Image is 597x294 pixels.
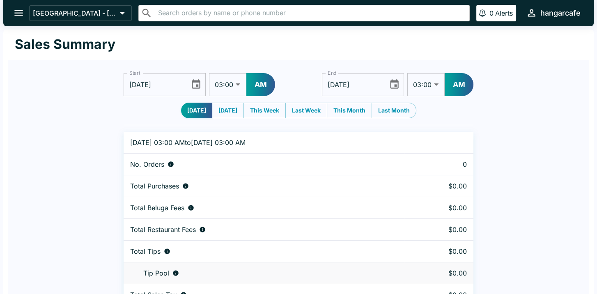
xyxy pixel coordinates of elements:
label: Start [129,69,140,76]
p: Tip Pool [143,269,169,277]
button: This Week [243,103,286,118]
p: $0.00 [411,204,467,212]
p: Total Beluga Fees [130,204,184,212]
p: $0.00 [411,269,467,277]
button: Choose date, selected date is Aug 11, 2025 [187,76,205,93]
button: [GEOGRAPHIC_DATA] - [GEOGRAPHIC_DATA] [29,5,132,21]
button: This Month [327,103,372,118]
p: Total Purchases [130,182,179,190]
label: End [328,69,337,76]
button: AM [246,73,275,96]
p: $0.00 [411,182,467,190]
button: Choose date, selected date is Aug 12, 2025 [386,76,403,93]
p: [DATE] 03:00 AM to [DATE] 03:00 AM [130,138,398,147]
button: [DATE] [212,103,244,118]
input: mm/dd/yyyy [322,73,382,96]
p: $0.00 [411,247,467,255]
input: Search orders by name or phone number [156,7,466,19]
h1: Sales Summary [15,36,115,53]
button: Last Month [372,103,416,118]
div: Fees paid by diners to restaurant [130,225,398,234]
p: Total Tips [130,247,161,255]
p: [GEOGRAPHIC_DATA] - [GEOGRAPHIC_DATA] [33,9,117,17]
div: Number of orders placed [130,160,398,168]
p: Alerts [495,9,513,17]
button: open drawer [8,2,29,23]
p: $0.00 [411,225,467,234]
button: [DATE] [181,103,212,118]
div: Fees paid by diners to Beluga [130,204,398,212]
button: Last Week [285,103,327,118]
p: Total Restaurant Fees [130,225,196,234]
div: Aggregate order subtotals [130,182,398,190]
div: Tips unclaimed by a waiter [130,269,398,277]
p: 0 [411,160,467,168]
p: 0 [489,9,494,17]
input: mm/dd/yyyy [124,73,184,96]
p: No. Orders [130,160,164,168]
div: hangarcafe [540,8,581,18]
button: hangarcafe [523,4,584,22]
button: AM [445,73,473,96]
div: Combined individual and pooled tips [130,247,398,255]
